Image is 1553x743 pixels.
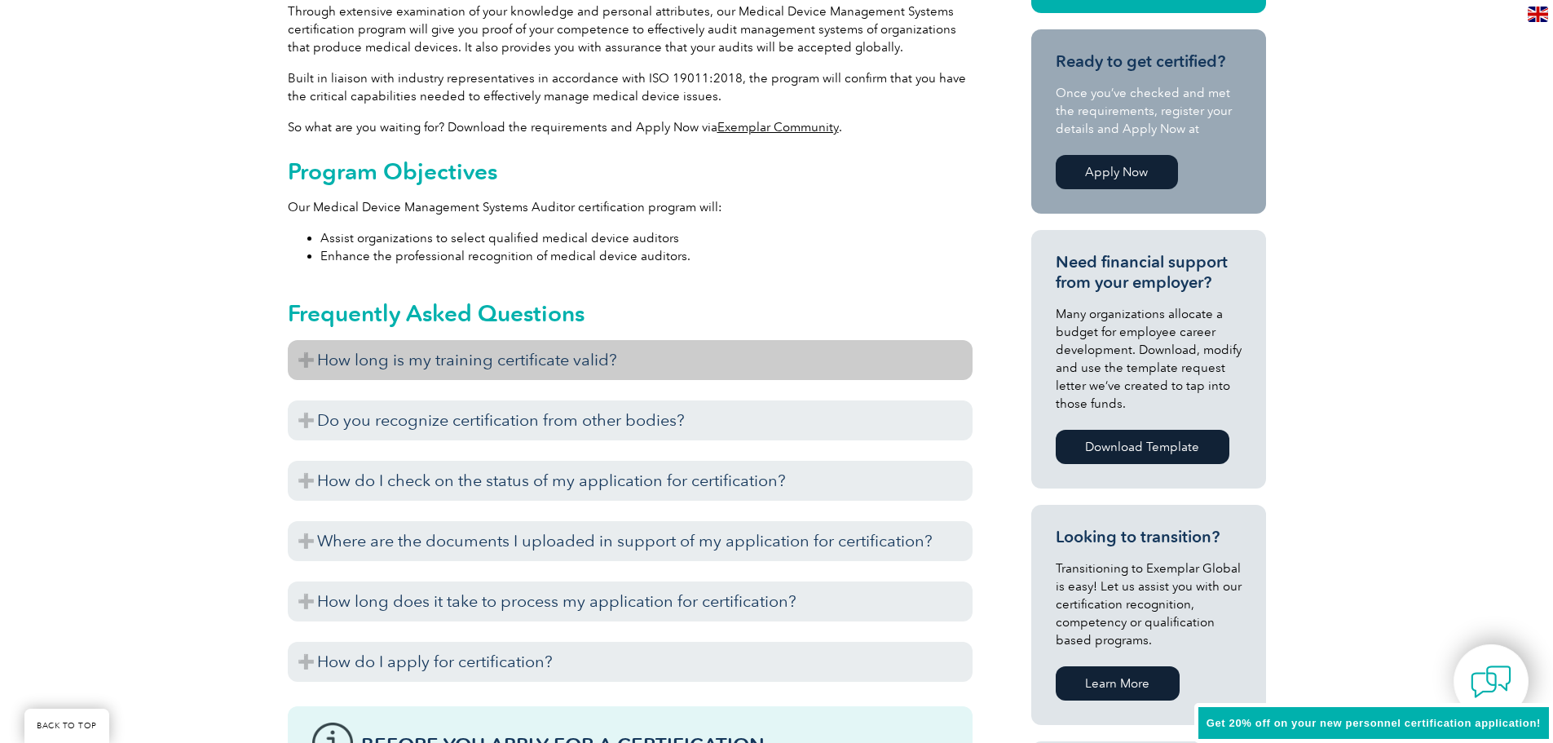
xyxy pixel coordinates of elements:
a: Exemplar Community [717,120,839,135]
p: Transitioning to Exemplar Global is easy! Let us assist you with our certification recognition, c... [1056,559,1242,649]
span: Get 20% off on your new personnel certification application! [1207,717,1541,729]
a: BACK TO TOP [24,709,109,743]
h3: Where are the documents I uploaded in support of my application for certification? [288,521,973,561]
h3: Need financial support from your employer? [1056,252,1242,293]
a: Apply Now [1056,155,1178,189]
p: Many organizations allocate a budget for employee career development. Download, modify and use th... [1056,305,1242,413]
a: Download Template [1056,430,1229,464]
li: Enhance the professional recognition of medical device auditors. [320,247,973,265]
p: Through extensive examination of your knowledge and personal attributes, our Medical Device Manag... [288,2,973,56]
p: Our Medical Device Management Systems Auditor certification program will: [288,198,973,216]
h3: Ready to get certified? [1056,51,1242,72]
h2: Frequently Asked Questions [288,300,973,326]
img: contact-chat.png [1471,661,1511,702]
h2: Program Objectives [288,158,973,184]
p: Once you’ve checked and met the requirements, register your details and Apply Now at [1056,84,1242,138]
h3: How long does it take to process my application for certification? [288,582,973,621]
h3: How do I apply for certification? [288,642,973,682]
h3: Looking to transition? [1056,527,1242,547]
p: Built in liaison with industry representatives in accordance with ISO 19011:2018, the program wil... [288,69,973,105]
h3: How do I check on the status of my application for certification? [288,461,973,501]
p: So what are you waiting for? Download the requirements and Apply Now via . [288,118,973,136]
img: en [1528,7,1548,22]
li: Assist organizations to select qualified medical device auditors [320,229,973,247]
a: Learn More [1056,666,1180,701]
h3: How long is my training certificate valid? [288,340,973,380]
h3: Do you recognize certification from other bodies? [288,400,973,440]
